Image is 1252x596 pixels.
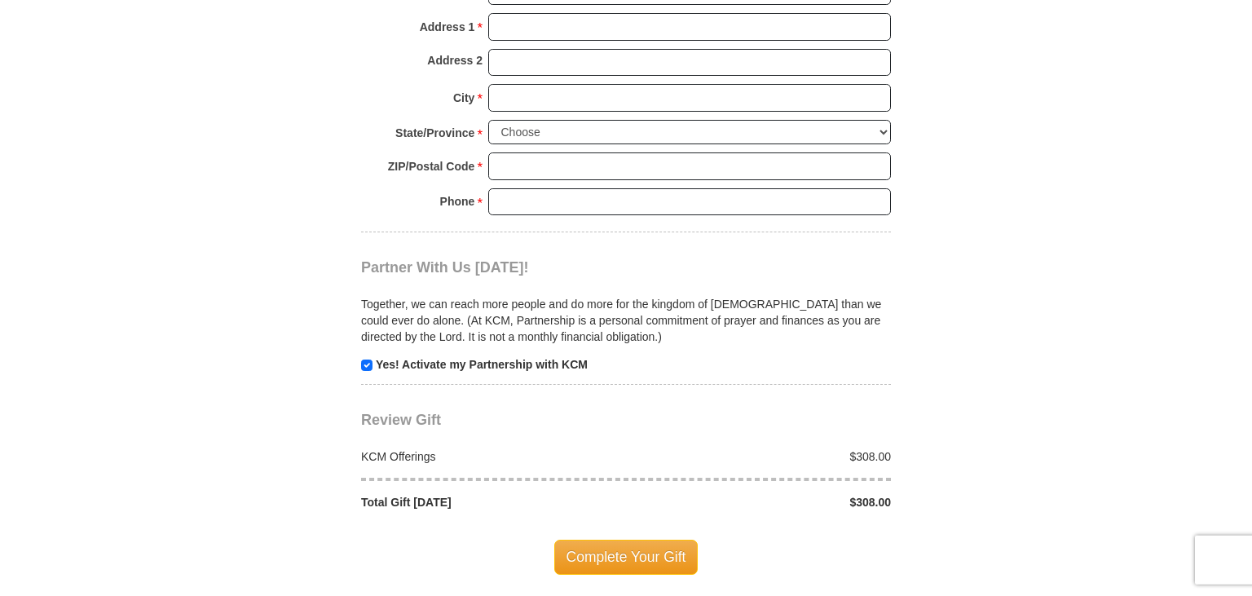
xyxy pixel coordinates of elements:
[453,86,474,109] strong: City
[361,296,891,345] p: Together, we can reach more people and do more for the kingdom of [DEMOGRAPHIC_DATA] than we coul...
[361,412,441,428] span: Review Gift
[626,448,900,465] div: $308.00
[626,494,900,510] div: $308.00
[361,259,529,276] span: Partner With Us [DATE]!
[554,540,699,574] span: Complete Your Gift
[353,448,627,465] div: KCM Offerings
[353,494,627,510] div: Total Gift [DATE]
[427,49,483,72] strong: Address 2
[395,121,474,144] strong: State/Province
[388,155,475,178] strong: ZIP/Postal Code
[420,15,475,38] strong: Address 1
[376,358,588,371] strong: Yes! Activate my Partnership with KCM
[440,190,475,213] strong: Phone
